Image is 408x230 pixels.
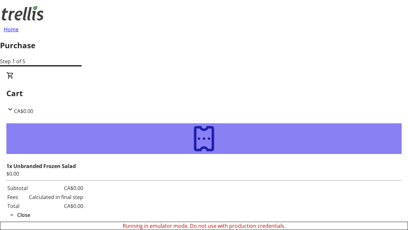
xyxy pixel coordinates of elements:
[14,108,33,115] span: CA$0.00
[6,72,402,115] div: CartCA$0.00
[7,202,28,210] td: Total
[7,193,28,201] td: Fees
[6,88,402,99] h2: Cart
[7,184,28,192] td: Subtotal
[29,184,84,192] td: CA$0.00
[6,163,76,170] strong: 1x Unbranded Frozen Salad
[6,115,402,219] div: CartCA$0.00
[29,202,84,210] td: CA$0.00
[6,211,33,219] button: Close
[17,211,30,219] span: Close
[6,170,402,178] div: $0.00
[29,193,84,201] td: Calculated in final step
